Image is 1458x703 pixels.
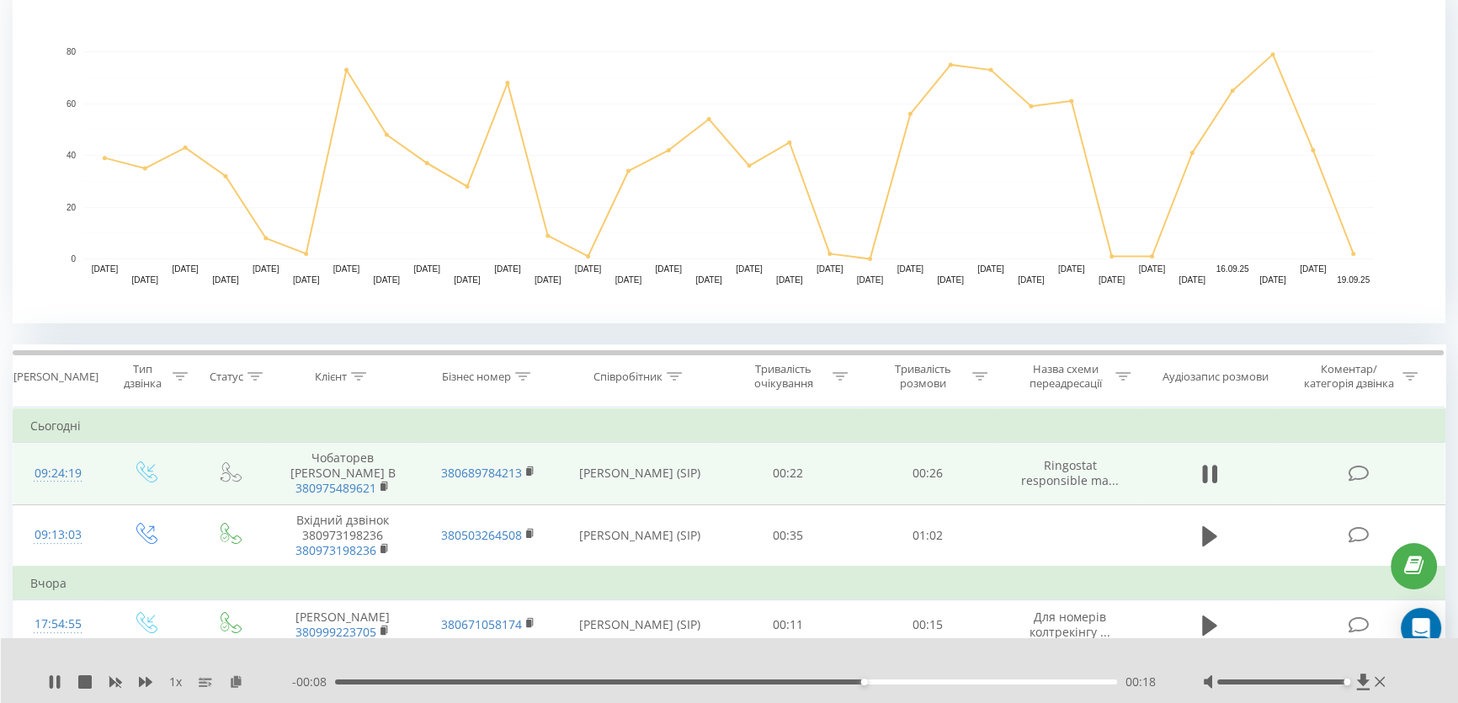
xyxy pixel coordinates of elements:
[861,679,868,685] div: Accessibility label
[717,443,857,505] td: 00:22
[67,203,77,212] text: 20
[30,519,86,551] div: 09:13:03
[13,567,1445,600] td: Вчора
[776,275,803,285] text: [DATE]
[561,443,717,505] td: [PERSON_NAME] (SIP)
[270,443,416,505] td: Чобаторев [PERSON_NAME] В
[655,264,682,274] text: [DATE]
[1337,275,1370,285] text: 19.09.25
[295,542,376,558] a: 380973198236
[897,264,924,274] text: [DATE]
[413,264,440,274] text: [DATE]
[441,465,522,481] a: 380689784213
[315,370,347,384] div: Клієнт
[1021,362,1111,391] div: Назва схеми переадресації
[67,151,77,160] text: 40
[13,409,1445,443] td: Сьогодні
[717,504,857,567] td: 00:35
[1030,609,1110,640] span: Для номерів колтрекінгу ...
[441,616,522,632] a: 380671058174
[561,600,717,649] td: [PERSON_NAME] (SIP)
[253,264,279,274] text: [DATE]
[858,600,998,649] td: 00:15
[817,264,843,274] text: [DATE]
[295,480,376,496] a: 380975489621
[1259,275,1286,285] text: [DATE]
[1179,275,1205,285] text: [DATE]
[937,275,964,285] text: [DATE]
[333,264,360,274] text: [DATE]
[1163,370,1269,384] div: Аудіозапис розмови
[67,99,77,109] text: 60
[1099,275,1125,285] text: [DATE]
[210,370,243,384] div: Статус
[878,362,968,391] div: Тривалість розмови
[270,600,416,649] td: [PERSON_NAME]
[1216,264,1249,274] text: 16.09.25
[169,674,182,690] span: 1 x
[1401,608,1441,648] div: Open Intercom Messenger
[738,362,828,391] div: Тривалість очікування
[441,527,522,543] a: 380503264508
[13,370,98,384] div: [PERSON_NAME]
[593,370,662,384] div: Співробітник
[535,275,561,285] text: [DATE]
[858,504,998,567] td: 01:02
[118,362,168,391] div: Тип дзвінка
[977,264,1004,274] text: [DATE]
[575,264,602,274] text: [DATE]
[615,275,642,285] text: [DATE]
[172,264,199,274] text: [DATE]
[374,275,401,285] text: [DATE]
[858,443,998,505] td: 00:26
[67,47,77,56] text: 80
[1018,275,1045,285] text: [DATE]
[454,275,481,285] text: [DATE]
[92,264,119,274] text: [DATE]
[132,275,159,285] text: [DATE]
[1125,674,1156,690] span: 00:18
[736,264,763,274] text: [DATE]
[561,504,717,567] td: [PERSON_NAME] (SIP)
[442,370,511,384] div: Бізнес номер
[292,674,335,690] span: - 00:08
[295,624,376,640] a: 380999223705
[270,504,416,567] td: Вхідний дзвінок 380973198236
[1139,264,1166,274] text: [DATE]
[30,608,86,641] div: 17:54:55
[1300,264,1327,274] text: [DATE]
[71,254,76,264] text: 0
[1344,679,1351,685] div: Accessibility label
[695,275,722,285] text: [DATE]
[1058,264,1085,274] text: [DATE]
[494,264,521,274] text: [DATE]
[717,600,857,649] td: 00:11
[1300,362,1398,391] div: Коментар/категорія дзвінка
[293,275,320,285] text: [DATE]
[1021,457,1119,488] span: Ringostat responsible ma...
[30,457,86,490] div: 09:24:19
[212,275,239,285] text: [DATE]
[857,275,884,285] text: [DATE]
